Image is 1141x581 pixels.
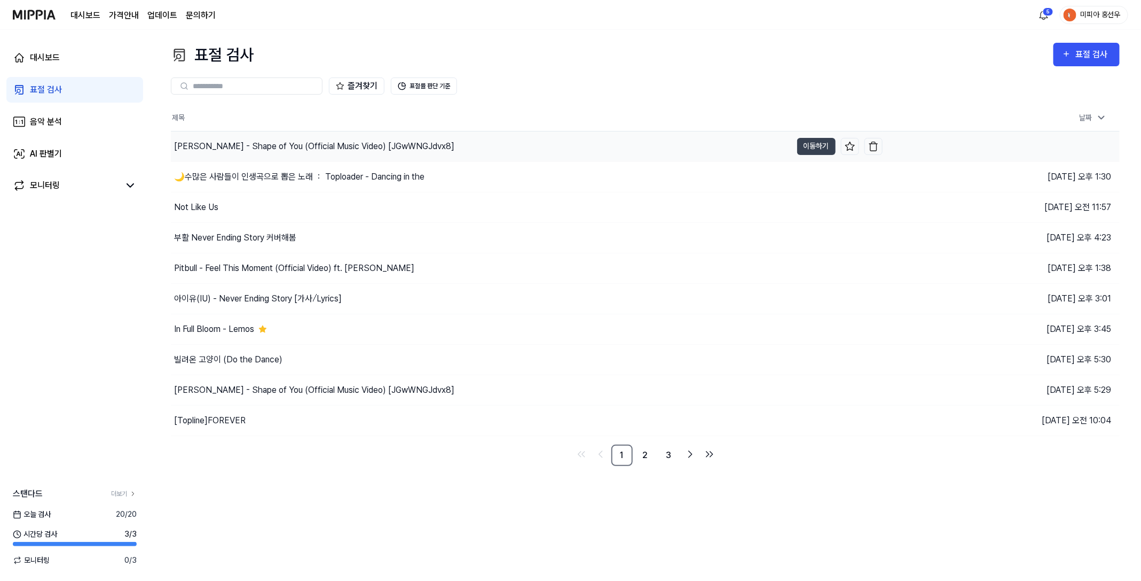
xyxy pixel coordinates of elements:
div: [PERSON_NAME] - Shape of You (Official Music Video) [JGwWNGJdvx8] [174,140,454,153]
button: 즐겨찾기 [329,78,384,95]
nav: pagination [171,445,1120,466]
a: Go to previous page [592,446,609,463]
a: 3 [658,445,680,466]
a: 모니터링 [13,179,120,192]
span: 오늘 검사 [13,509,51,520]
div: In Full Bloom - Lemos [174,323,254,336]
td: [DATE] 오후 1:30 [883,161,1120,192]
button: 표절 검사 [1053,43,1120,66]
div: [PERSON_NAME] - Shape of You (Official Music Video) [JGwWNGJdvx8] [174,384,454,397]
span: 20 / 20 [116,509,137,520]
div: 빌려온 고양이 (Do the Dance) [174,353,282,366]
td: [DATE] 오전 11:57 [883,192,1120,222]
button: 알림5 [1035,6,1052,24]
th: 제목 [171,105,883,131]
a: 더보기 [111,489,137,499]
button: 가격안내 [109,9,139,22]
div: 대시보드 [30,51,60,64]
span: 3 / 3 [124,529,137,540]
div: 🌙수많은 사람들이 인생곡으로 뽑은 노래 ： Toploader - Dancing in the [174,171,424,183]
td: [DATE] 오후 3:45 [883,314,1120,344]
td: [DATE] 오후 3:29 [883,131,1120,161]
a: AI 판별기 [6,141,143,167]
a: 문의하기 [186,9,216,22]
a: 업데이트 [147,9,177,22]
span: 모니터링 [13,555,50,566]
a: 대시보드 [6,45,143,71]
a: Go to first page [573,446,590,463]
div: 표절 검사 [171,43,254,67]
img: delete [868,141,879,152]
td: [DATE] 오후 5:30 [883,344,1120,375]
td: [DATE] 오후 4:23 [883,222,1120,253]
button: 이동하기 [797,138,836,155]
div: 날짜 [1075,109,1111,127]
a: 음악 분석 [6,109,143,135]
a: Go to next page [682,446,699,463]
span: 시간당 검사 [13,529,57,540]
span: 스탠다드 [13,487,43,500]
a: 대시보드 [70,9,100,22]
img: profile [1064,9,1076,21]
a: 표절 검사 [6,77,143,103]
span: 0 / 3 [124,555,137,566]
div: 음악 분석 [30,115,62,128]
td: [DATE] 오후 1:38 [883,253,1120,283]
div: 아이유(IU) - Never Ending Story [가사⧸Lyrics] [174,292,342,305]
div: 5 [1043,7,1053,16]
div: 표절 검사 [30,83,62,96]
div: Pitbull - Feel This Moment (Official Video) ft. [PERSON_NAME] [174,262,414,275]
div: 미피아 홍선우 [1080,9,1121,20]
td: [DATE] 오전 10:04 [883,405,1120,436]
div: 모니터링 [30,179,60,192]
a: 1 [611,445,633,466]
button: profile미피아 홍선우 [1060,6,1128,24]
div: 부활 Never Ending Story 커버해봄 [174,231,296,244]
td: [DATE] 오후 3:01 [883,283,1120,314]
div: AI 판별기 [30,148,62,160]
td: [DATE] 오후 5:29 [883,375,1120,405]
div: [Topline] FOREVER [174,414,246,427]
div: Not Like Us [174,201,218,214]
a: 2 [635,445,656,466]
div: 표절 검사 [1075,48,1111,61]
img: 알림 [1037,9,1050,21]
a: Go to last page [701,446,718,463]
button: 표절률 판단 기준 [391,78,457,95]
